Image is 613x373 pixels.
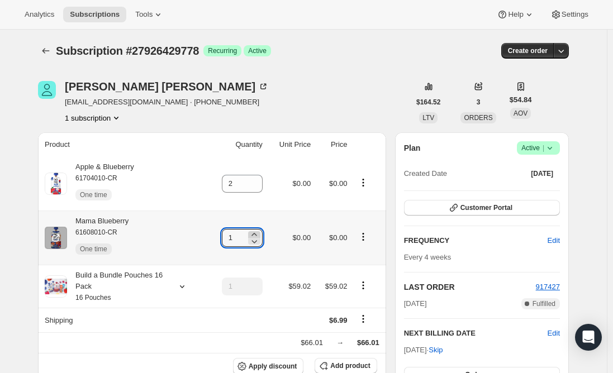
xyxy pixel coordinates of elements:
[531,169,553,178] span: [DATE]
[288,282,311,290] span: $59.02
[501,43,554,59] button: Create order
[65,112,122,123] button: Product actions
[464,114,492,122] span: ORDERS
[541,232,567,250] button: Edit
[544,7,595,22] button: Settings
[75,228,117,236] small: 61608010-CR
[63,7,126,22] button: Subscriptions
[508,10,523,19] span: Help
[45,227,67,249] img: product img
[490,7,541,22] button: Help
[404,142,421,154] h2: Plan
[429,345,443,356] span: Skip
[65,81,269,92] div: [PERSON_NAME] [PERSON_NAME]
[80,190,107,199] span: One time
[354,231,372,243] button: Product actions
[25,10,54,19] span: Analytics
[325,282,348,290] span: $59.02
[266,132,314,157] th: Unit Price
[410,94,447,110] button: $164.52
[548,328,560,339] button: Edit
[80,245,107,254] span: One time
[301,337,323,348] div: $66.01
[404,298,427,309] span: [DATE]
[336,337,344,348] div: →
[38,43,54,59] button: Subscriptions
[404,200,560,216] button: Customer Portal
[354,176,372,189] button: Product actions
[38,132,206,157] th: Product
[208,46,237,55] span: Recurring
[354,279,372,291] button: Product actions
[404,328,548,339] h2: NEXT BILLING DATE
[67,216,129,260] div: Mama Blueberry
[477,98,481,107] span: 3
[293,179,311,188] span: $0.00
[293,233,311,242] span: $0.00
[524,166,560,181] button: [DATE]
[575,324,602,351] div: Open Intercom Messenger
[521,142,555,154] span: Active
[533,299,555,308] span: Fulfilled
[422,114,434,122] span: LTV
[536,281,560,293] button: 917427
[404,281,536,293] h2: LAST ORDER
[548,235,560,246] span: Edit
[129,7,170,22] button: Tools
[404,235,548,246] h2: FREQUENCY
[135,10,153,19] span: Tools
[75,174,117,182] small: 61704010-CR
[67,161,134,206] div: Apple & Blueberry
[56,45,199,57] span: Subscription #27926429778
[70,10,120,19] span: Subscriptions
[404,168,447,179] span: Created Date
[67,270,168,303] div: Build a Bundle Pouches 16 Pack
[404,253,452,261] span: Every 4 weeks
[18,7,61,22] button: Analytics
[75,294,111,302] small: 16 Pouches
[206,132,266,157] th: Quantity
[470,94,487,110] button: 3
[508,46,548,55] span: Create order
[45,173,67,195] img: product img
[38,81,56,99] span: Caroyln Meline
[65,97,269,108] span: [EMAIL_ADDRESS][DOMAIN_NAME] · [PHONE_NUMBER]
[357,338,379,347] span: $66.01
[422,341,449,359] button: Skip
[536,283,560,291] a: 917427
[329,233,348,242] span: $0.00
[404,346,443,354] span: [DATE] ·
[249,362,297,371] span: Apply discount
[562,10,588,19] span: Settings
[460,203,512,212] span: Customer Portal
[510,94,532,106] span: $54.84
[329,179,348,188] span: $0.00
[314,132,350,157] th: Price
[514,109,528,117] span: AOV
[354,313,372,325] button: Shipping actions
[329,316,348,324] span: $6.99
[416,98,440,107] span: $164.52
[38,308,206,332] th: Shipping
[543,144,544,152] span: |
[248,46,267,55] span: Active
[330,361,370,370] span: Add product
